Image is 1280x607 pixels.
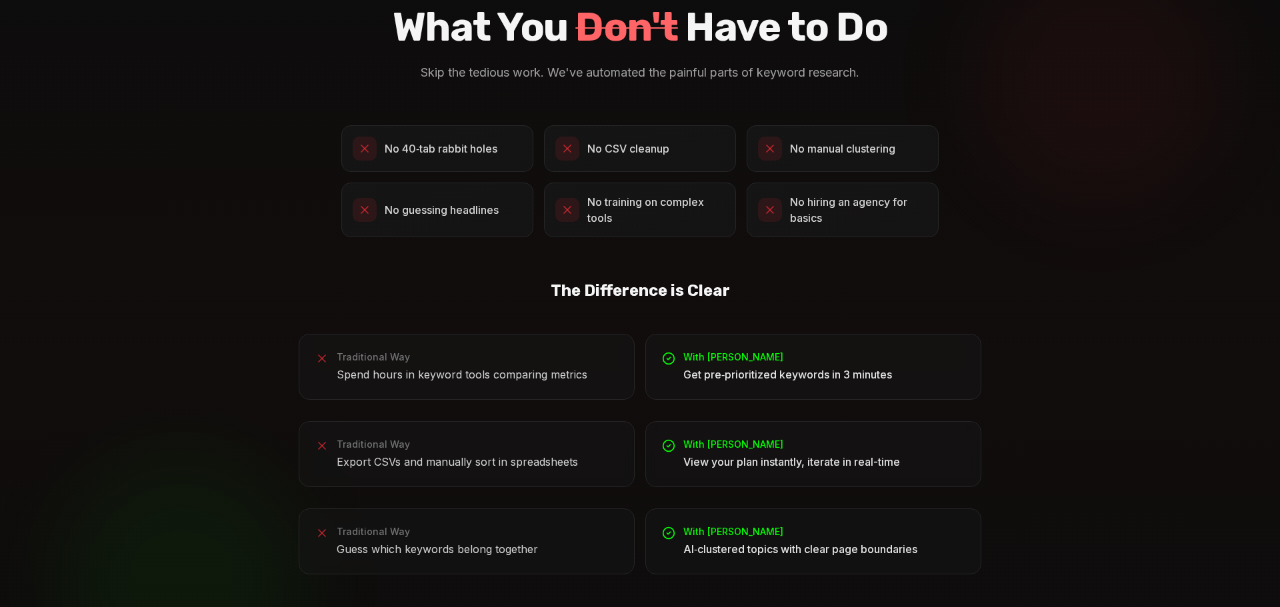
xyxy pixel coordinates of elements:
[337,350,587,363] h4: Traditional Way
[587,141,669,157] span: No CSV cleanup
[587,194,725,226] span: No training on complex tools
[790,141,895,157] span: No manual clustering
[337,540,538,558] p: Guess which keywords belong together
[337,366,587,383] p: Spend hours in keyword tools comparing metrics
[337,525,538,538] h4: Traditional Way
[385,141,497,157] span: No 40‑tab rabbit holes
[337,453,578,470] p: Export CSVs and manually sort in spreadsheets
[299,2,981,52] h2: What You Have to Do
[683,453,900,470] p: View your plan instantly, iterate in real-time
[683,525,917,538] h4: With [PERSON_NAME]
[299,280,981,302] h3: The Difference is Clear
[337,438,578,450] h4: Traditional Way
[683,350,892,363] h4: With [PERSON_NAME]
[683,366,892,383] p: Get pre‑prioritized keywords in 3 minutes
[683,540,917,558] p: AI‑clustered topics with clear page boundaries
[575,3,678,51] span: Don't
[683,438,900,450] h4: With [PERSON_NAME]
[416,63,864,82] p: Skip the tedious work. We've automated the painful parts of keyword research.
[385,202,499,218] span: No guessing headlines
[790,194,927,226] span: No hiring an agency for basics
